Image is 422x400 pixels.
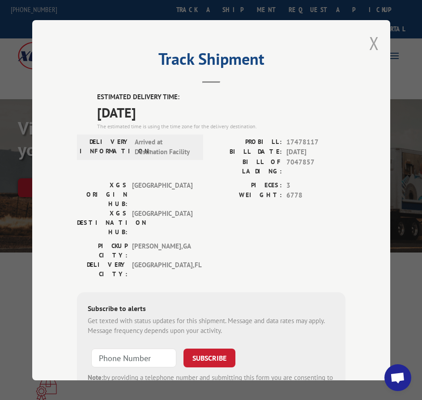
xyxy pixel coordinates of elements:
label: PROBILL: [211,137,282,147]
span: 6778 [286,190,345,201]
span: [GEOGRAPHIC_DATA] [132,180,192,208]
button: Close modal [369,31,379,55]
span: [DATE] [286,147,345,157]
span: [GEOGRAPHIC_DATA] [132,208,192,236]
span: [PERSON_NAME] , GA [132,241,192,260]
label: PIECES: [211,180,282,190]
div: Subscribe to alerts [88,303,335,316]
input: Phone Number [91,348,176,367]
label: DELIVERY INFORMATION: [80,137,130,157]
strong: Note: [88,373,103,381]
div: The estimated time is using the time zone for the delivery destination. [97,122,345,130]
label: WEIGHT: [211,190,282,201]
div: Get texted with status updates for this shipment. Message and data rates may apply. Message frequ... [88,316,335,336]
span: 17478117 [286,137,345,147]
h2: Track Shipment [77,53,345,70]
label: XGS ORIGIN HUB: [77,180,128,208]
span: [DATE] [97,102,345,122]
span: 3 [286,180,345,190]
span: 7047857 [286,157,345,176]
label: ESTIMATED DELIVERY TIME: [97,92,345,102]
label: BILL OF LADING: [211,157,282,176]
span: [GEOGRAPHIC_DATA] , FL [132,260,192,278]
label: DELIVERY CITY: [77,260,128,278]
span: Arrived at Destination Facility [135,137,195,157]
div: Open chat [384,364,411,391]
label: BILL DATE: [211,147,282,157]
label: XGS DESTINATION HUB: [77,208,128,236]
label: PICKUP CITY: [77,241,128,260]
button: SUBSCRIBE [183,348,235,367]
